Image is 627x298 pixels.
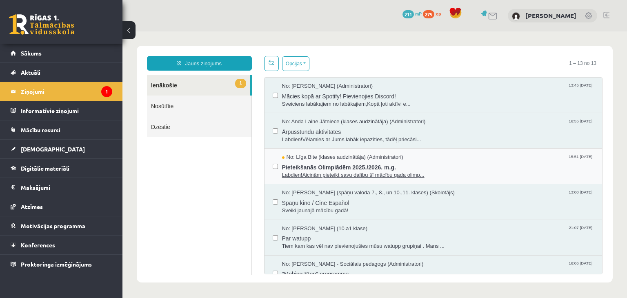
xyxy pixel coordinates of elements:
[445,87,471,93] span: 16:55 [DATE]
[11,178,112,197] a: Maksājumi
[11,197,112,216] a: Atzīmes
[160,51,472,76] a: No: [PERSON_NAME] (Administratori) 13:45 [DATE] Mācies kopā ar Spotify! Pievienojies Discord! Sve...
[160,201,472,211] span: Par watupp
[445,229,471,235] span: 16:06 [DATE]
[415,10,422,17] span: mP
[160,122,281,130] span: No: Līga Bite (klases audzinātāja) (Administratori)
[160,94,472,105] span: Ārpusstundu aktivitātes
[21,82,112,101] legend: Ziņojumi
[445,193,471,200] span: 21:07 [DATE]
[160,211,472,219] span: Tiem kam kas vēl nav pievienojušies mūsu watupp grupiņai . Mans ...
[160,193,472,219] a: No: [PERSON_NAME] (10.a1 klase) 21:07 [DATE] Par watupp Tiem kam kas vēl nav pievienojušies mūsu ...
[440,24,480,39] span: 1 – 13 no 13
[402,10,422,17] a: 211 mP
[160,130,472,140] span: Pieteikšanās Olimpiādēm 2025./2026. m.g.
[160,229,472,254] a: No: [PERSON_NAME] - Sociālais pedagogs (Administratori) 16:06 [DATE] "Mobing Stop" programma
[21,260,92,268] span: Proktoringa izmēģinājums
[160,87,303,94] span: No: Anda Laine Jātniece (klases audzinātāja) (Administratori)
[160,59,472,69] span: Mācies kopā ar Spotify! Pievienojies Discord!
[21,101,112,120] legend: Informatīvie ziņojumi
[21,178,112,197] legend: Maksājumi
[11,44,112,62] a: Sākums
[423,10,445,17] a: 275 xp
[24,43,128,64] a: 1Ienākošie
[160,165,472,176] span: Spāņu kino / Cine Español
[11,101,112,120] a: Informatīvie ziņojumi
[512,12,520,20] img: Angelisa Kuzņecova
[11,140,112,158] a: [DEMOGRAPHIC_DATA]
[160,140,472,148] span: Labdien!Aicinām pieteikt savu dalību šī mācību gada olimp...
[11,236,112,254] a: Konferences
[11,159,112,178] a: Digitālie materiāli
[445,158,471,164] span: 13:00 [DATE]
[21,126,60,133] span: Mācību resursi
[160,158,332,165] span: No: [PERSON_NAME] (spāņu valoda 7., 8., un 10.,11. klases) (Skolotājs)
[160,122,472,147] a: No: Līga Bite (klases audzinātāja) (Administratori) 15:51 [DATE] Pieteikšanās Olimpiādēm 2025./20...
[160,105,472,112] span: Labdien!Vēlamies ar Jums labāk iepazīties, tādēļ priecāsi...
[402,10,414,18] span: 211
[21,241,55,249] span: Konferences
[11,63,112,82] a: Aktuāli
[21,145,85,153] span: [DEMOGRAPHIC_DATA]
[160,236,472,247] span: "Mobing Stop" programma
[160,25,187,40] button: Opcijas
[445,122,471,128] span: 15:51 [DATE]
[21,165,69,172] span: Digitālie materiāli
[160,176,472,183] span: Sveiki jaunajā mācību gadā!
[160,158,472,183] a: No: [PERSON_NAME] (spāņu valoda 7., 8., un 10.,11. klases) (Skolotājs) 13:00 [DATE] Spāņu kino / ...
[24,24,129,39] a: Jauns ziņojums
[160,69,472,77] span: Sveiciens labākajiem no labākajiem,Kopā ļoti aktīvi e...
[21,222,85,229] span: Motivācijas programma
[11,216,112,235] a: Motivācijas programma
[21,203,43,210] span: Atzīmes
[9,14,74,35] a: Rīgas 1. Tālmācības vidusskola
[160,193,245,201] span: No: [PERSON_NAME] (10.a1 klase)
[436,10,441,17] span: xp
[21,49,42,57] span: Sākums
[11,255,112,274] a: Proktoringa izmēģinājums
[11,82,112,101] a: Ziņojumi1
[113,47,123,57] span: 1
[24,64,129,85] a: Nosūtītie
[160,51,251,59] span: No: [PERSON_NAME] (Administratori)
[423,10,434,18] span: 275
[11,120,112,139] a: Mācību resursi
[21,69,40,76] span: Aktuāli
[160,87,472,112] a: No: Anda Laine Jātniece (klases audzinātāja) (Administratori) 16:55 [DATE] Ārpusstundu aktivitāte...
[525,11,576,20] a: [PERSON_NAME]
[160,229,301,237] span: No: [PERSON_NAME] - Sociālais pedagogs (Administratori)
[24,85,129,106] a: Dzēstie
[445,51,471,57] span: 13:45 [DATE]
[101,86,112,97] i: 1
